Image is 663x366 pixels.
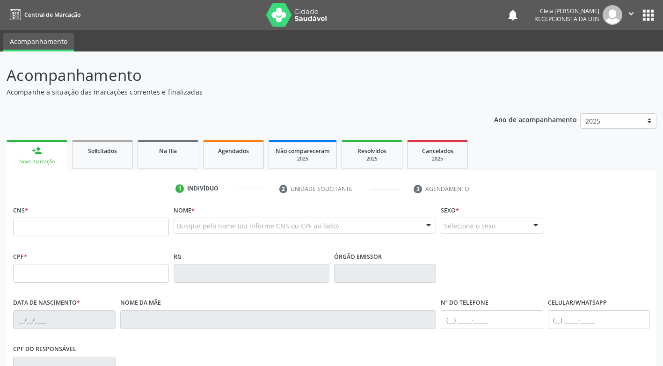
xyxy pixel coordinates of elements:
[441,310,543,329] input: (__) _____-_____
[622,5,640,25] button: 
[441,203,459,218] label: Sexo
[334,249,382,264] label: Órgão emissor
[349,155,395,162] div: 2025
[534,7,599,15] div: Cleia [PERSON_NAME]
[414,155,461,162] div: 2025
[177,221,339,231] span: Busque pelo nome (ou informe CNS ou CPF ao lado)
[159,147,177,155] span: Na fila
[548,310,650,329] input: (__) _____-_____
[422,147,453,155] span: Cancelados
[548,296,607,310] label: Celular/WhatsApp
[441,296,488,310] label: Nº do Telefone
[13,158,61,165] div: Nova marcação
[626,8,636,19] i: 
[13,342,76,357] label: CPF do responsável
[187,184,219,193] div: Indivíduo
[13,203,28,218] label: CNS
[174,203,195,218] label: Nome
[218,147,249,155] span: Agendados
[494,113,577,125] p: Ano de acompanhamento
[534,15,599,23] span: Recepcionista da UBS
[24,11,80,19] span: Central de Marcação
[7,87,461,97] p: Acompanhe a situação das marcações correntes e finalizadas
[174,249,182,264] label: RG
[357,147,386,155] span: Resolvidos
[506,8,519,22] button: notifications
[444,221,495,231] span: Selecione o sexo
[13,296,80,310] label: Data de nascimento
[276,155,330,162] div: 2025
[276,147,330,155] span: Não compareceram
[640,7,656,23] button: apps
[88,147,117,155] span: Solicitados
[13,249,27,264] label: CPF
[603,5,622,25] img: img
[13,310,116,329] input: __/__/____
[7,64,461,87] p: Acompanhamento
[3,33,74,51] a: Acompanhamento
[175,184,184,193] div: 1
[32,146,42,156] div: person_add
[120,296,161,310] label: Nome da mãe
[7,7,80,22] a: Central de Marcação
